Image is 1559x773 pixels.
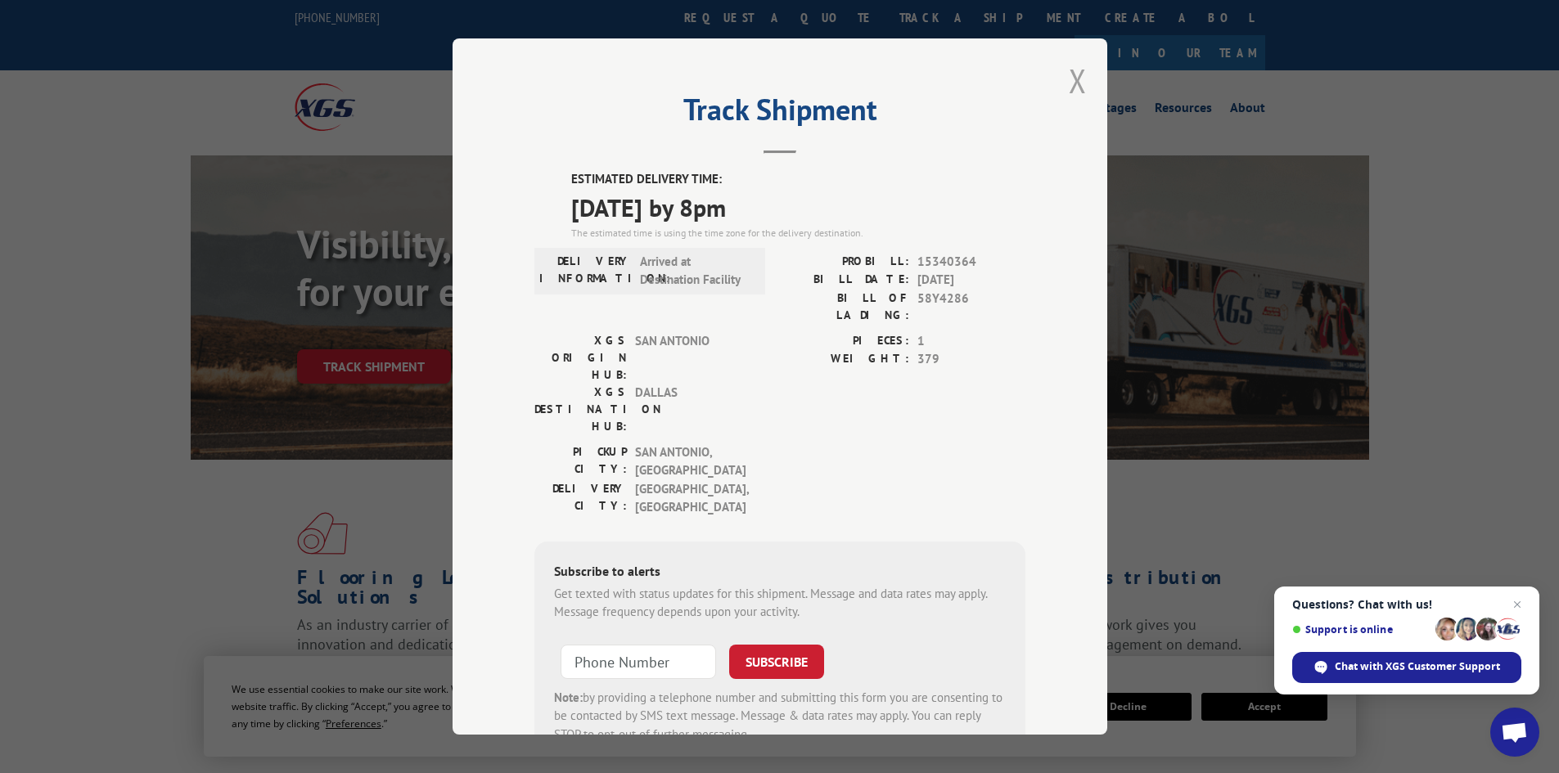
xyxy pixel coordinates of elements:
[1490,708,1539,757] a: Open chat
[534,384,627,435] label: XGS DESTINATION HUB:
[1335,659,1500,674] span: Chat with XGS Customer Support
[917,350,1025,369] span: 379
[571,189,1025,226] span: [DATE] by 8pm
[534,443,627,480] label: PICKUP CITY:
[554,689,1006,744] div: by providing a telephone number and submitting this form you are consenting to be contacted by SM...
[917,253,1025,272] span: 15340364
[635,384,746,435] span: DALLAS
[1292,623,1430,636] span: Support is online
[554,585,1006,622] div: Get texted with status updates for this shipment. Message and data rates may apply. Message frequ...
[1292,652,1521,683] span: Chat with XGS Customer Support
[780,332,909,351] label: PIECES:
[571,170,1025,189] label: ESTIMATED DELIVERY TIME:
[554,561,1006,585] div: Subscribe to alerts
[780,350,909,369] label: WEIGHT:
[917,271,1025,290] span: [DATE]
[635,332,746,384] span: SAN ANTONIO
[635,443,746,480] span: SAN ANTONIO , [GEOGRAPHIC_DATA]
[917,332,1025,351] span: 1
[571,226,1025,240] div: The estimated time is using the time zone for the delivery destination.
[729,645,824,679] button: SUBSCRIBE
[917,290,1025,324] span: 58Y4286
[534,332,627,384] label: XGS ORIGIN HUB:
[780,253,909,272] label: PROBILL:
[640,253,750,290] span: Arrived at Destination Facility
[780,271,909,290] label: BILL DATE:
[1292,598,1521,611] span: Questions? Chat with us!
[1069,59,1087,102] button: Close modal
[534,98,1025,129] h2: Track Shipment
[780,290,909,324] label: BILL OF LADING:
[554,690,583,705] strong: Note:
[534,480,627,517] label: DELIVERY CITY:
[561,645,716,679] input: Phone Number
[635,480,746,517] span: [GEOGRAPHIC_DATA] , [GEOGRAPHIC_DATA]
[539,253,632,290] label: DELIVERY INFORMATION:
